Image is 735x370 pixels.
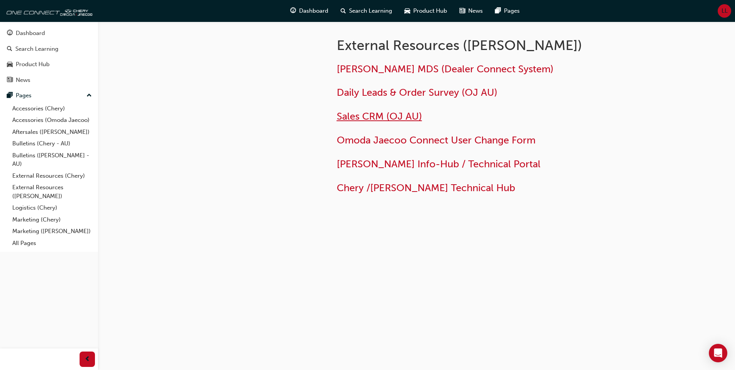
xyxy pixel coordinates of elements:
div: Product Hub [16,60,50,69]
span: news-icon [459,6,465,16]
a: Aftersales ([PERSON_NAME]) [9,126,95,138]
a: Bulletins ([PERSON_NAME] - AU) [9,150,95,170]
div: Open Intercom Messenger [709,344,727,362]
span: news-icon [7,77,13,84]
span: car-icon [7,61,13,68]
div: Search Learning [15,45,58,53]
a: guage-iconDashboard [284,3,334,19]
span: search-icon [7,46,12,53]
span: Product Hub [413,7,447,15]
a: [PERSON_NAME] MDS (Dealer Connect System) [337,63,554,75]
span: guage-icon [7,30,13,37]
a: Omoda Jaecoo Connect User Change Form [337,134,535,146]
button: DashboardSearch LearningProduct HubNews [3,25,95,88]
span: guage-icon [290,6,296,16]
a: External Resources ([PERSON_NAME]) [9,182,95,202]
a: pages-iconPages [489,3,526,19]
button: Pages [3,88,95,103]
span: up-icon [86,91,92,101]
a: Product Hub [3,57,95,72]
a: Marketing ([PERSON_NAME]) [9,225,95,237]
a: Daily Leads & Order Survey (OJ AU) [337,87,497,98]
a: search-iconSearch Learning [334,3,398,19]
button: LL [718,4,731,18]
img: oneconnect [4,3,92,18]
span: pages-icon [495,6,501,16]
a: Accessories (Chery) [9,103,95,115]
a: Sales CRM (OJ AU) [337,110,422,122]
a: car-iconProduct Hub [398,3,453,19]
a: Logistics (Chery) [9,202,95,214]
a: External Resources (Chery) [9,170,95,182]
div: News [16,76,30,85]
span: prev-icon [85,355,90,364]
a: All Pages [9,237,95,249]
a: News [3,73,95,87]
h1: External Resources ([PERSON_NAME]) [337,37,589,54]
span: Pages [504,7,520,15]
a: Chery /[PERSON_NAME] Technical Hub [337,182,515,194]
div: Pages [16,91,32,100]
span: Dashboard [299,7,328,15]
a: Marketing (Chery) [9,214,95,226]
span: car-icon [404,6,410,16]
a: Search Learning [3,42,95,56]
span: LL [722,7,728,15]
a: Accessories (Omoda Jaecoo) [9,114,95,126]
span: Search Learning [349,7,392,15]
span: News [468,7,483,15]
a: Bulletins (Chery - AU) [9,138,95,150]
a: Dashboard [3,26,95,40]
div: Dashboard [16,29,45,38]
span: pages-icon [7,92,13,99]
a: [PERSON_NAME] Info-Hub / Technical Portal [337,158,540,170]
span: search-icon [341,6,346,16]
a: news-iconNews [453,3,489,19]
